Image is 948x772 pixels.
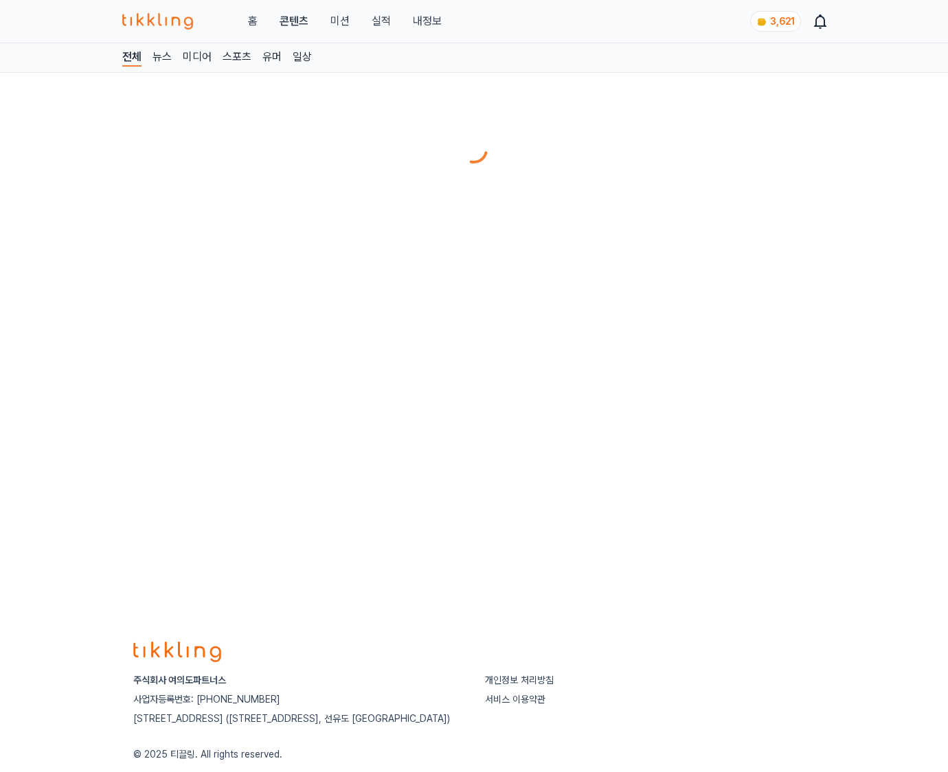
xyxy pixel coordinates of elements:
a: 일상 [293,49,312,67]
p: 사업자등록번호: [PHONE_NUMBER] [133,692,463,706]
a: 홈 [248,13,258,30]
span: 3,621 [770,16,795,27]
p: [STREET_ADDRESS] ([STREET_ADDRESS], 선유도 [GEOGRAPHIC_DATA]) [133,712,463,725]
a: 실적 [372,13,391,30]
a: 서비스 이용약관 [485,694,545,705]
a: 뉴스 [153,49,172,67]
a: 내정보 [413,13,442,30]
a: coin 3,621 [750,11,798,32]
a: 미디어 [183,49,212,67]
a: 개인정보 처리방침 [485,674,554,685]
img: 티끌링 [122,13,193,30]
img: coin [756,16,767,27]
a: 콘텐츠 [280,13,308,30]
p: © 2025 티끌링. All rights reserved. [133,747,815,761]
p: 주식회사 여의도파트너스 [133,673,463,687]
a: 전체 [122,49,142,67]
button: 미션 [330,13,350,30]
a: 유머 [262,49,282,67]
a: 스포츠 [223,49,251,67]
img: logo [133,642,221,662]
